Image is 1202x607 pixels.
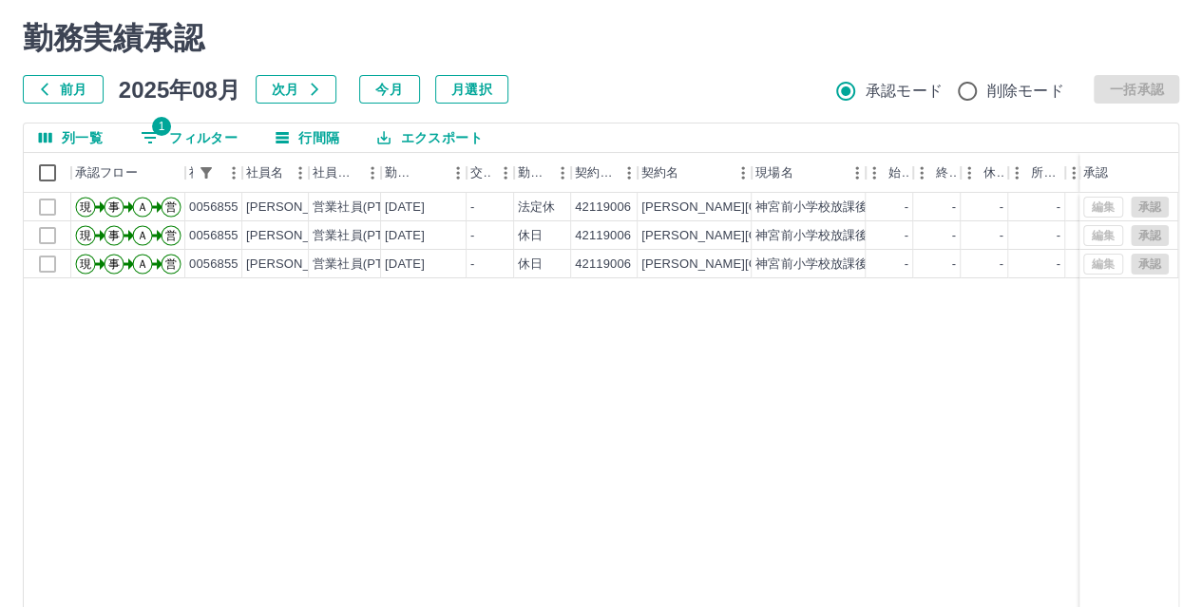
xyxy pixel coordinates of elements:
[1079,153,1178,193] div: 承認
[1057,199,1060,217] div: -
[444,159,472,187] button: メニュー
[1031,153,1061,193] div: 所定開始
[470,227,474,245] div: -
[888,153,909,193] div: 始業
[575,256,631,274] div: 42119006
[80,200,91,214] text: 現
[125,123,253,152] button: フィルター表示
[358,159,387,187] button: メニュー
[193,160,219,186] button: フィルター表示
[362,123,497,152] button: エクスポート
[385,153,417,193] div: 勤務日
[575,153,615,193] div: 契約コード
[467,153,514,193] div: 交通費
[24,123,118,152] button: 列選択
[137,229,148,242] text: Ａ
[75,153,138,193] div: 承認フロー
[641,153,678,193] div: 契約名
[866,80,943,103] span: 承認モード
[913,153,961,193] div: 終業
[936,153,957,193] div: 終業
[137,257,148,271] text: Ａ
[866,153,913,193] div: 始業
[961,153,1008,193] div: 休憩
[905,256,908,274] div: -
[313,256,412,274] div: 営業社員(PT契約)
[193,160,219,186] div: 1件のフィルターを適用中
[119,75,240,104] h5: 2025年08月
[470,199,474,217] div: -
[165,200,177,214] text: 営
[152,117,171,136] span: 1
[987,80,1064,103] span: 削除モード
[548,159,577,187] button: メニュー
[246,256,350,274] div: [PERSON_NAME]
[313,153,358,193] div: 社員区分
[385,227,425,245] div: [DATE]
[1083,153,1108,193] div: 承認
[71,153,185,193] div: 承認フロー
[246,227,350,245] div: [PERSON_NAME]
[905,227,908,245] div: -
[108,229,120,242] text: 事
[983,153,1004,193] div: 休憩
[108,257,120,271] text: 事
[165,229,177,242] text: 営
[381,153,467,193] div: 勤務日
[80,229,91,242] text: 現
[641,199,876,217] div: [PERSON_NAME][GEOGRAPHIC_DATA]
[286,159,315,187] button: メニュー
[137,200,148,214] text: Ａ
[518,153,548,193] div: 勤務区分
[575,199,631,217] div: 42119006
[313,227,412,245] div: 営業社員(PT契約)
[952,256,956,274] div: -
[514,153,571,193] div: 勤務区分
[752,153,866,193] div: 現場名
[246,199,350,217] div: [PERSON_NAME]
[638,153,752,193] div: 契約名
[242,153,309,193] div: 社員名
[313,199,412,217] div: 営業社員(PT契約)
[575,227,631,245] div: 42119006
[518,256,543,274] div: 休日
[952,227,956,245] div: -
[23,20,1179,56] h2: 勤務実績承認
[23,75,104,104] button: 前月
[518,227,543,245] div: 休日
[309,153,381,193] div: 社員区分
[260,123,354,152] button: 行間隔
[246,153,283,193] div: 社員名
[385,199,425,217] div: [DATE]
[417,160,444,186] button: ソート
[641,256,876,274] div: [PERSON_NAME][GEOGRAPHIC_DATA]
[1057,227,1060,245] div: -
[219,159,248,187] button: メニュー
[435,75,508,104] button: 月選択
[189,199,238,217] div: 0056855
[1000,256,1003,274] div: -
[470,256,474,274] div: -
[108,200,120,214] text: 事
[1057,256,1060,274] div: -
[1008,153,1065,193] div: 所定開始
[80,257,91,271] text: 現
[905,199,908,217] div: -
[385,256,425,274] div: [DATE]
[491,159,520,187] button: メニュー
[165,257,177,271] text: 営
[843,159,871,187] button: メニュー
[189,227,238,245] div: 0056855
[615,159,643,187] button: メニュー
[952,199,956,217] div: -
[470,153,491,193] div: 交通費
[518,199,555,217] div: 法定休
[755,153,792,193] div: 現場名
[755,199,906,217] div: 神宮前小学校放課後クラブ
[1000,199,1003,217] div: -
[185,153,242,193] div: 社員番号
[1000,227,1003,245] div: -
[641,227,876,245] div: [PERSON_NAME][GEOGRAPHIC_DATA]
[189,256,238,274] div: 0056855
[571,153,638,193] div: 契約コード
